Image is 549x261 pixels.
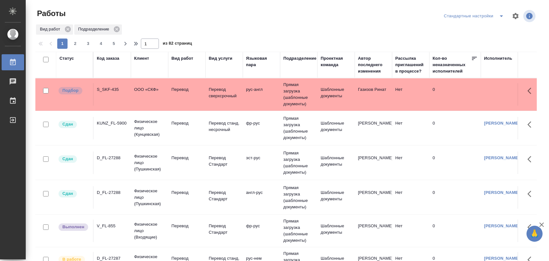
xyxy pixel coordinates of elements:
[317,117,355,139] td: Шаблонные документы
[40,26,62,32] p: Вид работ
[280,78,317,110] td: Прямая загрузка (шаблонные документы)
[171,86,202,93] p: Перевод
[484,121,520,126] a: [PERSON_NAME]
[134,86,165,93] p: ООО «СКФ»
[392,186,429,209] td: Нет
[59,55,74,62] div: Статус
[243,186,280,209] td: англ-рус
[395,55,426,74] div: Рассылка приглашений в процессе?
[97,189,128,196] div: D_FL-27288
[97,155,128,161] div: D_FL-27288
[171,120,202,126] p: Перевод
[62,156,73,162] p: Сдан
[134,55,149,62] div: Клиент
[171,189,202,196] p: Перевод
[97,55,119,62] div: Код заказа
[171,155,202,161] p: Перевод
[243,220,280,242] td: фр-рус
[358,55,389,74] div: Автор последнего изменения
[355,117,392,139] td: [PERSON_NAME]
[134,153,165,172] p: Физическое лицо (Пушкинская)
[280,112,317,144] td: Прямая загрузка (шаблонные документы)
[62,87,78,94] p: Подбор
[283,55,316,62] div: Подразделение
[392,83,429,106] td: Нет
[70,39,80,49] button: 2
[321,55,352,68] div: Проектная команда
[83,40,93,47] span: 3
[78,26,111,32] p: Подразделение
[62,121,73,127] p: Сдан
[392,220,429,242] td: Нет
[484,256,520,261] a: [PERSON_NAME]
[524,117,539,132] button: Здесь прячутся важные кнопки
[134,118,165,138] p: Физическое лицо (Кунцевская)
[96,40,106,47] span: 4
[484,155,520,160] a: [PERSON_NAME]
[524,186,539,202] button: Здесь прячутся важные кнопки
[62,224,84,230] p: Выполнен
[317,152,355,174] td: Шаблонные документы
[243,83,280,106] td: рус-англ
[209,86,240,99] p: Перевод сверхсрочный
[524,220,539,235] button: Здесь прячутся важные кнопки
[209,155,240,168] p: Перевод Стандарт
[280,181,317,213] td: Прямая загрузка (шаблонные документы)
[429,220,481,242] td: 0
[209,120,240,133] p: Перевод станд. несрочный
[134,221,165,240] p: Физическое лицо (Входящие)
[209,55,233,62] div: Вид услуги
[484,55,512,62] div: Исполнитель
[355,220,392,242] td: [PERSON_NAME]
[429,186,481,209] td: 0
[246,55,277,68] div: Языковая пара
[280,147,317,179] td: Прямая загрузка (шаблонные документы)
[209,189,240,202] p: Перевод Стандарт
[62,190,73,197] p: Сдан
[97,223,128,229] div: V_FL-855
[524,152,539,167] button: Здесь прячутся важные кнопки
[96,39,106,49] button: 4
[429,83,481,106] td: 0
[355,186,392,209] td: [PERSON_NAME]
[163,39,192,49] span: из 82 страниц
[209,223,240,236] p: Перевод Стандарт
[429,152,481,174] td: 0
[74,24,122,35] div: Подразделение
[109,40,119,47] span: 5
[433,55,471,74] div: Кол-во неназначенных исполнителей
[484,190,520,195] a: [PERSON_NAME]
[523,10,537,22] span: Посмотреть информацию
[392,117,429,139] td: Нет
[58,86,90,95] div: Можно подбирать исполнителей
[317,220,355,242] td: Шаблонные документы
[58,120,90,129] div: Менеджер проверил работу исполнителя, передает ее на следующий этап
[355,152,392,174] td: [PERSON_NAME]
[58,223,90,231] div: Исполнитель завершил работу
[392,152,429,174] td: Нет
[97,120,128,126] div: KUNZ_FL-5900
[97,86,128,93] div: S_SKF-435
[58,155,90,163] div: Менеджер проверил работу исполнителя, передает ее на следующий этап
[280,215,317,247] td: Прямая загрузка (шаблонные документы)
[317,186,355,209] td: Шаблонные документы
[70,40,80,47] span: 2
[36,24,73,35] div: Вид работ
[83,39,93,49] button: 3
[243,152,280,174] td: эст-рус
[171,55,193,62] div: Вид работ
[171,223,202,229] p: Перевод
[508,8,523,24] span: Настроить таблицу
[317,83,355,106] td: Шаблонные документы
[355,83,392,106] td: Газизов Ринат
[442,11,508,21] div: split button
[134,188,165,207] p: Физическое лицо (Пушкинская)
[243,117,280,139] td: фр-рус
[529,227,540,240] span: 🙏
[524,83,539,99] button: Здесь прячутся важные кнопки
[58,189,90,198] div: Менеджер проверил работу исполнителя, передает ее на следующий этап
[429,117,481,139] td: 0
[526,226,543,242] button: 🙏
[109,39,119,49] button: 5
[35,8,66,19] span: Работы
